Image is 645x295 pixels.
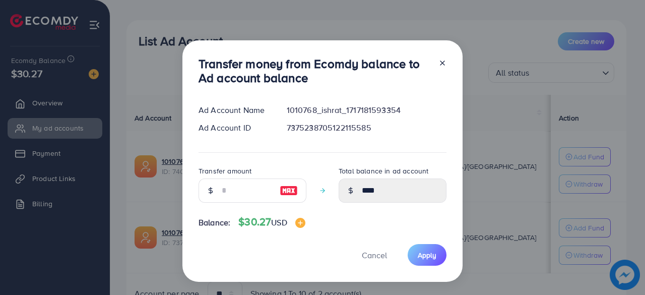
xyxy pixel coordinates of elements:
div: 7375238705122115585 [279,122,455,134]
img: image [280,185,298,197]
div: 1010768_ishrat_1717181593354 [279,104,455,116]
h4: $30.27 [238,216,305,228]
button: Apply [408,244,446,266]
span: USD [271,217,287,228]
label: Transfer amount [199,166,251,176]
h3: Transfer money from Ecomdy balance to Ad account balance [199,56,430,86]
div: Ad Account Name [190,104,279,116]
img: image [295,218,305,228]
span: Apply [418,250,436,260]
button: Cancel [349,244,400,266]
span: Cancel [362,250,387,261]
label: Total balance in ad account [339,166,428,176]
div: Ad Account ID [190,122,279,134]
span: Balance: [199,217,230,228]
